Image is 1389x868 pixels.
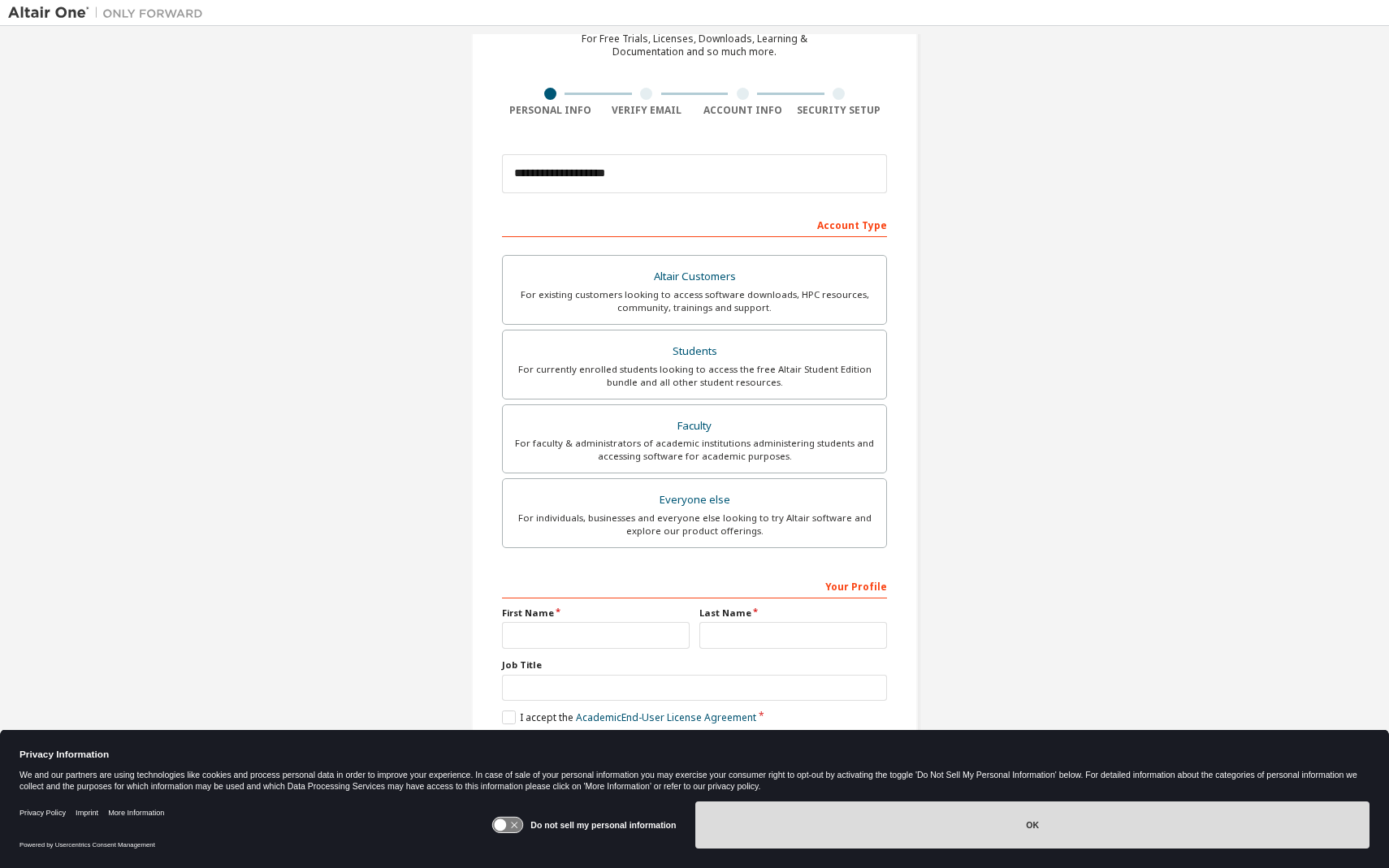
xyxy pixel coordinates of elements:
[791,104,888,117] div: Security Setup
[513,363,876,389] div: For currently enrolled students looking to access the free Altair Student Edition bundle and all ...
[502,710,756,724] label: I accept the
[513,489,876,512] div: Everyone else
[513,266,876,288] div: Altair Customers
[699,607,887,620] label: Last Name
[502,211,887,237] div: Account Type
[576,710,756,724] a: Academic End-User License Agreement
[502,572,887,598] div: Your Profile
[582,32,807,58] div: For Free Trials, Licenses, Downloads, Learning & Documentation and so much more.
[8,5,211,21] img: Altair One
[513,512,876,538] div: For individuals, businesses and everyone else looking to try Altair software and explore our prod...
[694,104,791,117] div: Account Info
[502,659,887,672] label: Job Title
[513,288,876,314] div: For existing customers looking to access software downloads, HPC resources, community, trainings ...
[513,340,876,363] div: Students
[513,415,876,438] div: Faculty
[502,104,599,117] div: Personal Info
[599,104,695,117] div: Verify Email
[513,437,876,463] div: For faculty & administrators of academic institutions administering students and accessing softwa...
[502,607,690,620] label: First Name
